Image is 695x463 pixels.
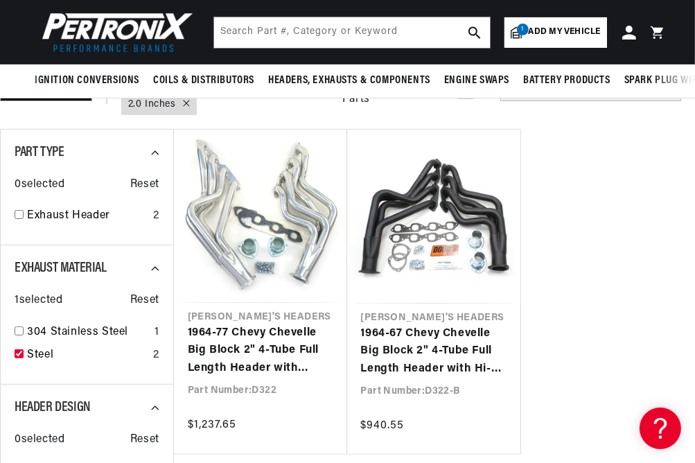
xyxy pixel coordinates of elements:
[361,325,507,378] a: 1964-67 Chevy Chevelle Big Block 2" 4-Tube Full Length Header with Hi-Temp Black Coating
[27,324,149,342] a: 304 Stainless Steel
[444,73,509,88] span: Engine Swaps
[146,64,261,97] summary: Coils & Distributors
[155,324,159,342] div: 1
[504,17,607,48] a: 1Add my vehicle
[27,207,148,225] a: Exhaust Header
[15,431,64,449] span: 0 selected
[15,146,64,159] span: Part Type
[130,292,159,310] span: Reset
[130,176,159,194] span: Reset
[35,8,194,56] img: Pertronix
[15,401,91,414] span: Header Design
[523,73,610,88] span: Battery Products
[153,73,254,88] span: Coils & Distributors
[459,17,490,48] button: search button
[15,292,62,310] span: 1 selected
[261,64,437,97] summary: Headers, Exhausts & Components
[153,347,159,365] div: 2
[214,17,490,48] input: Search Part #, Category or Keyword
[35,64,146,97] summary: Ignition Conversions
[153,207,159,225] div: 2
[35,73,139,88] span: Ignition Conversions
[130,431,159,449] span: Reset
[128,97,176,112] a: 2.0 Inches
[27,347,148,365] a: Steel
[15,261,107,275] span: Exhaust Material
[529,26,601,39] span: Add my vehicle
[268,73,430,88] span: Headers, Exhausts & Components
[517,24,529,35] span: 1
[437,64,516,97] summary: Engine Swaps
[15,176,64,194] span: 0 selected
[516,64,617,97] summary: Battery Products
[188,324,333,378] a: 1964-77 Chevy Chevelle Big Block 2" 4-Tube Full Length Header with Metallic Ceramic Coating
